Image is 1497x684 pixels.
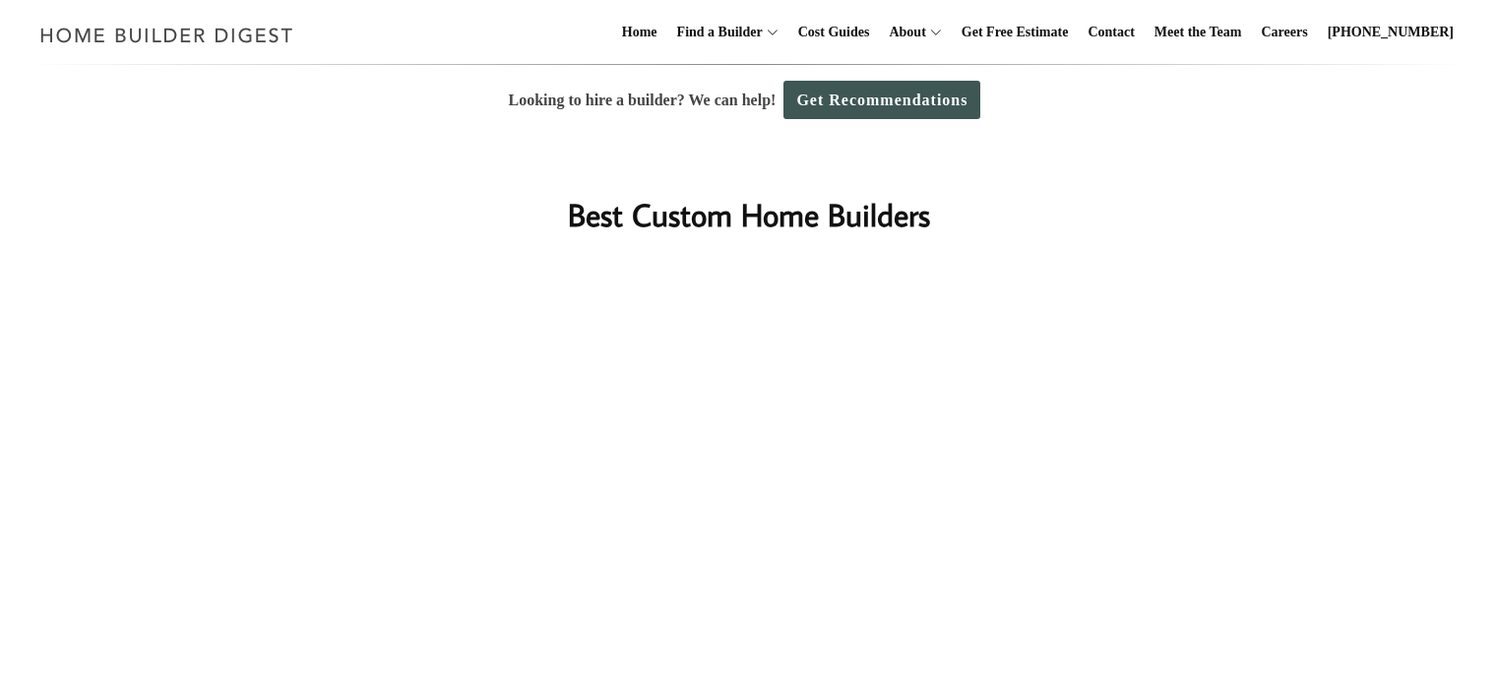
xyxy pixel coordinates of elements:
a: Get Recommendations [783,81,980,119]
a: Find a Builder [669,1,763,64]
a: Meet the Team [1147,1,1250,64]
a: Contact [1080,1,1142,64]
a: Cost Guides [790,1,878,64]
a: Careers [1254,1,1316,64]
a: About [881,1,925,64]
a: Get Free Estimate [954,1,1077,64]
a: [PHONE_NUMBER] [1320,1,1462,64]
h1: Best Custom Home Builders [356,191,1142,238]
img: Home Builder Digest [31,16,302,54]
a: Home [614,1,665,64]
